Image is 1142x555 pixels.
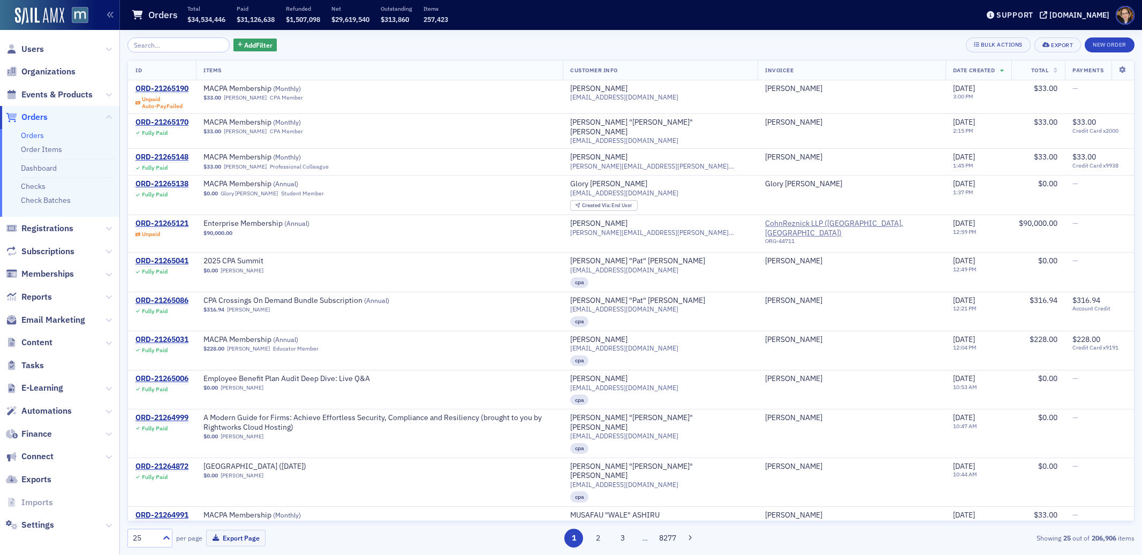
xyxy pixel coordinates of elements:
span: Rick Harmison [765,118,938,127]
span: Greta Kessler [765,153,938,162]
a: Glory [PERSON_NAME] [765,179,842,189]
span: [DATE] [953,117,975,127]
span: Pat Morley [765,296,938,306]
a: [PERSON_NAME] "Pat" [PERSON_NAME] [570,296,705,306]
div: ORD-21265006 [135,374,188,384]
a: Reports [6,291,52,303]
a: [PERSON_NAME] [765,462,822,472]
span: Add Filter [244,40,273,50]
span: MACPA Membership [203,335,338,345]
span: [EMAIL_ADDRESS][DOMAIN_NAME] [570,344,678,352]
p: Refunded [286,5,320,12]
span: $33.00 [1072,117,1096,127]
div: Fully Paid [142,425,168,432]
div: Bulk Actions [981,42,1023,48]
div: [PERSON_NAME] "Pat" [PERSON_NAME] [570,256,705,266]
div: [PERSON_NAME] [765,153,822,162]
span: $0.00 [1038,179,1057,188]
span: [DATE] [953,179,975,188]
a: Events & Products [6,89,93,101]
div: Fully Paid [142,386,168,393]
time: 3:00 PM [953,93,973,100]
a: [PERSON_NAME] [224,163,267,170]
span: Customer Info [570,66,618,74]
div: Fully Paid [142,164,168,171]
span: Payments [1072,66,1103,74]
a: [PERSON_NAME] [221,267,263,274]
span: Credit Card x2000 [1072,127,1126,134]
div: Fully Paid [142,268,168,275]
span: $90,000.00 [203,230,232,237]
div: CPA Member [270,94,303,101]
button: New Order [1085,37,1135,52]
span: Finance [21,428,52,440]
span: Organizations [21,66,75,78]
span: $0.00 [1038,374,1057,383]
span: Pat Morley [765,256,938,266]
h1: Orders [148,9,178,21]
span: ( Monthly ) [273,153,301,161]
img: SailAMX [15,7,64,25]
span: Credit Card x9191 [1072,344,1126,351]
span: Date Created [953,66,995,74]
div: [PERSON_NAME] [765,413,822,423]
span: [DATE] [953,461,975,471]
div: [PERSON_NAME] [765,296,822,306]
span: Created Via : [582,202,612,209]
span: Subscriptions [21,246,74,257]
time: 1:37 PM [953,188,973,196]
span: $0.00 [203,433,218,440]
button: Export Page [206,530,266,546]
time: 12:59 PM [953,228,977,235]
a: [PERSON_NAME] [765,511,822,520]
div: Auto-Pay Failed [142,103,183,110]
a: ORD-21265031 [135,335,188,345]
p: Outstanding [381,5,412,12]
span: Registrations [21,223,73,234]
span: MACPA Town Hall (September 2025) [203,462,338,472]
span: CohnReznick LLP (Bethesda, MD) [765,219,938,248]
span: $0.00 [203,384,218,391]
span: [EMAIL_ADDRESS][DOMAIN_NAME] [570,93,678,101]
a: MACPA Membership (Annual) [203,335,338,345]
div: [PERSON_NAME] [570,219,627,229]
div: cpa [570,443,589,454]
a: Glory [PERSON_NAME] [221,190,278,197]
a: [PERSON_NAME] [570,153,627,162]
div: ORD-21265121 [135,219,188,229]
a: [PERSON_NAME] [570,374,627,384]
span: — [1072,413,1078,422]
div: Created Via: End User [570,200,638,211]
a: [PERSON_NAME] [227,306,270,313]
span: [EMAIL_ADDRESS][DOMAIN_NAME] [570,136,678,145]
a: MACPA Membership (Annual) [203,179,338,189]
div: [PERSON_NAME] [765,256,822,266]
a: MACPA Membership (Monthly) [203,84,338,94]
span: 257,423 [423,15,448,24]
a: [PERSON_NAME] "[PERSON_NAME]" [PERSON_NAME] [570,413,750,432]
div: Unpaid [142,231,160,238]
span: [DATE] [953,374,975,383]
a: 2025 CPA Summit [203,256,338,266]
a: View Homepage [64,7,88,25]
a: Employee Benefit Plan Audit Deep Dive: Live Q&A [203,374,370,384]
a: E-Learning [6,382,63,394]
span: $33.00 [1034,83,1057,93]
span: Reports [21,291,52,303]
div: cpa [570,394,589,405]
a: Subscriptions [6,246,74,257]
span: [PERSON_NAME][EMAIL_ADDRESS][PERSON_NAME][DOMAIN_NAME] [570,162,750,170]
span: [DATE] [953,83,975,93]
span: $0.00 [1038,256,1057,265]
a: ORD-21265170 [135,118,188,127]
a: [PERSON_NAME] [765,374,822,384]
p: Total [187,5,225,12]
span: [DATE] [953,256,975,265]
a: ORD-21264999 [135,413,188,423]
a: Orders [6,111,48,123]
span: Account Credit [1072,305,1126,312]
span: $0.00 [203,190,218,197]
